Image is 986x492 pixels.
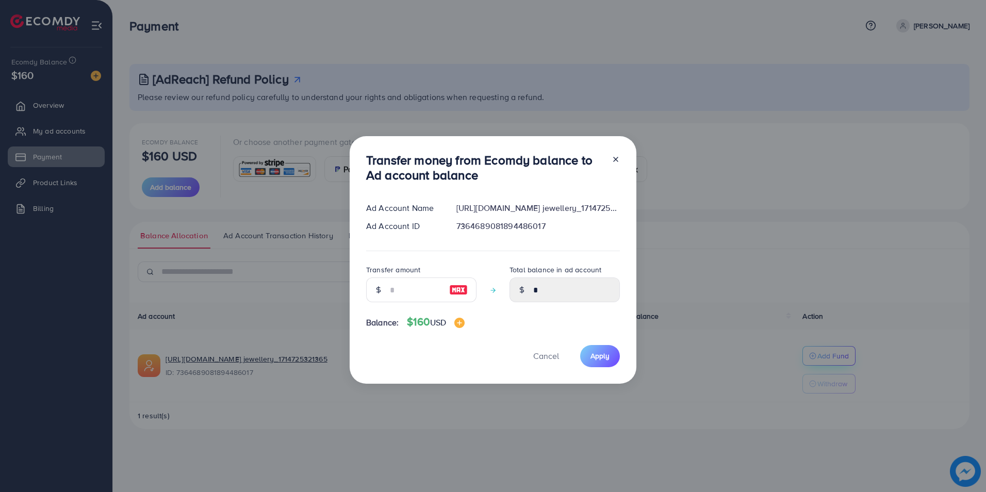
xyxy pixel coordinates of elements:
img: image [454,318,465,328]
label: Transfer amount [366,265,420,275]
span: Apply [590,351,610,361]
h3: Transfer money from Ecomdy balance to Ad account balance [366,153,603,183]
span: Balance: [366,317,399,329]
label: Total balance in ad account [510,265,601,275]
div: [URL][DOMAIN_NAME] jewellery_1714725321365 [448,202,628,214]
div: Ad Account Name [358,202,448,214]
span: Cancel [533,350,559,362]
h4: $160 [407,316,465,329]
div: 7364689081894486017 [448,220,628,232]
button: Cancel [520,345,572,367]
button: Apply [580,345,620,367]
div: Ad Account ID [358,220,448,232]
img: image [449,284,468,296]
span: USD [430,317,446,328]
